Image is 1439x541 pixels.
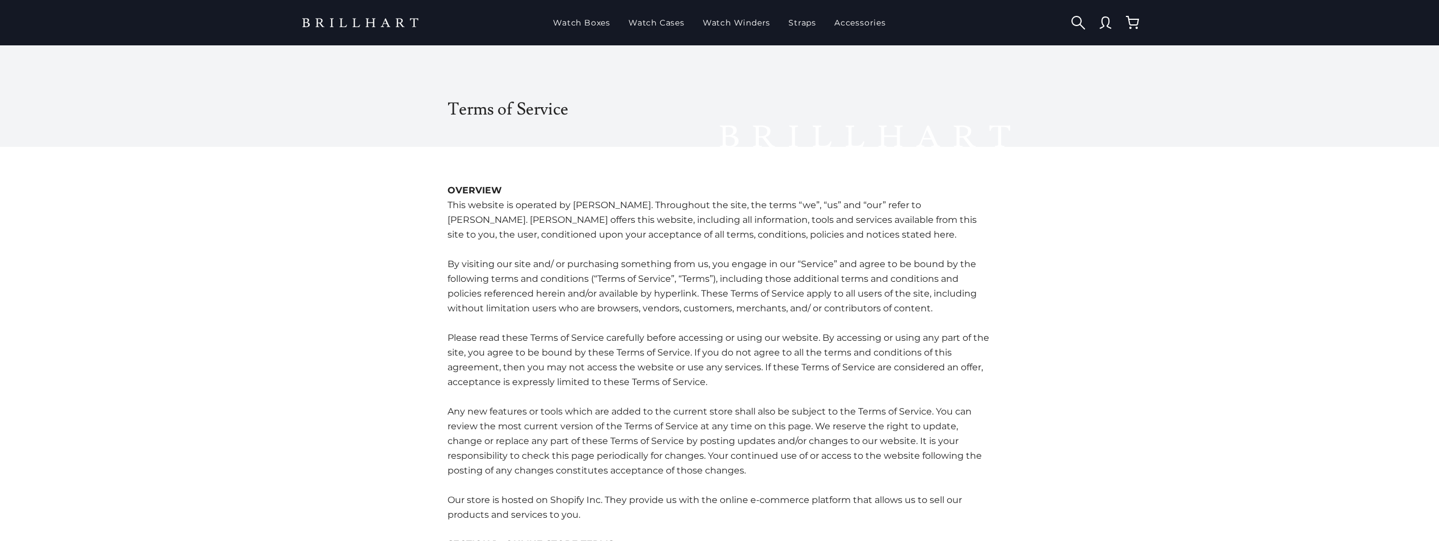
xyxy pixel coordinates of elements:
[548,8,891,37] nav: Main
[784,8,821,37] a: Straps
[548,8,615,37] a: Watch Boxes
[624,8,689,37] a: Watch Cases
[448,185,502,196] strong: OVERVIEW
[698,8,775,37] a: Watch Winders
[448,99,992,120] h1: Terms of Service
[830,8,891,37] a: Accessories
